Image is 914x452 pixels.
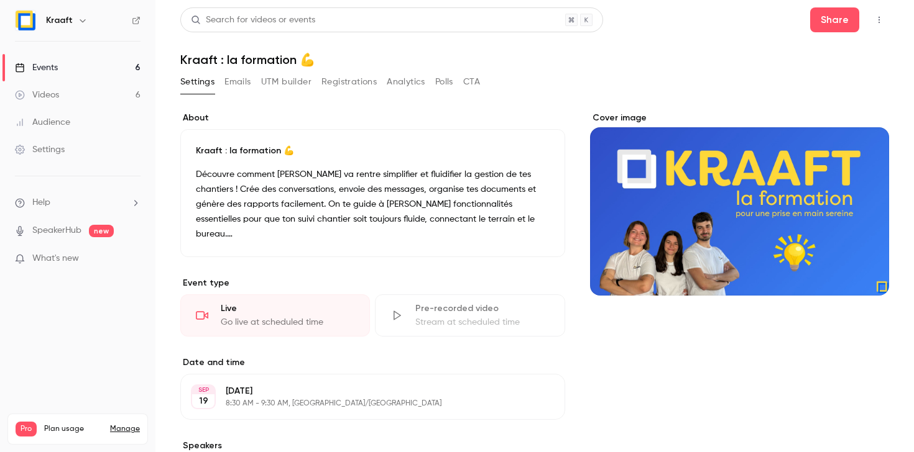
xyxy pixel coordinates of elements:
p: 8:30 AM - 9:30 AM, [GEOGRAPHIC_DATA]/[GEOGRAPHIC_DATA] [226,399,499,409]
div: Settings [15,143,65,156]
div: Videos [15,89,59,101]
p: 19 [199,395,208,407]
img: Kraaft [16,11,35,30]
span: Help [32,196,50,209]
span: new [89,225,114,237]
p: Découvre comment [PERSON_NAME] va rentre simplifier et fluidifier la gestion de tes chantiers ! C... [196,167,550,242]
a: Manage [110,424,140,434]
h1: Kraaft : la formation 💪 [180,52,889,67]
p: [DATE] [226,385,499,397]
label: Date and time [180,356,565,369]
span: Pro [16,422,37,436]
div: Live [221,302,354,315]
div: Search for videos or events [191,14,315,27]
p: Event type [180,277,565,289]
label: About [180,112,565,124]
h6: Kraaft [46,14,73,27]
button: Registrations [321,72,377,92]
button: UTM builder [261,72,312,92]
span: Plan usage [44,424,103,434]
span: What's new [32,252,79,265]
div: Events [15,61,58,74]
div: Go live at scheduled time [221,316,354,328]
p: Kraaft : la formation 💪 [196,145,550,157]
label: Cover image [590,112,889,124]
div: LiveGo live at scheduled time [180,294,370,337]
section: Cover image [590,112,889,296]
div: Pre-recorded video [415,302,549,315]
div: Stream at scheduled time [415,316,549,328]
div: Pre-recorded videoStream at scheduled time [375,294,565,337]
label: Speakers [180,440,565,452]
button: Emails [224,72,251,92]
button: Polls [435,72,453,92]
div: Audience [15,116,70,129]
button: Share [810,7,859,32]
li: help-dropdown-opener [15,196,141,209]
a: SpeakerHub [32,224,81,237]
button: Settings [180,72,215,92]
button: Analytics [387,72,425,92]
button: CTA [463,72,480,92]
div: SEP [192,386,215,394]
